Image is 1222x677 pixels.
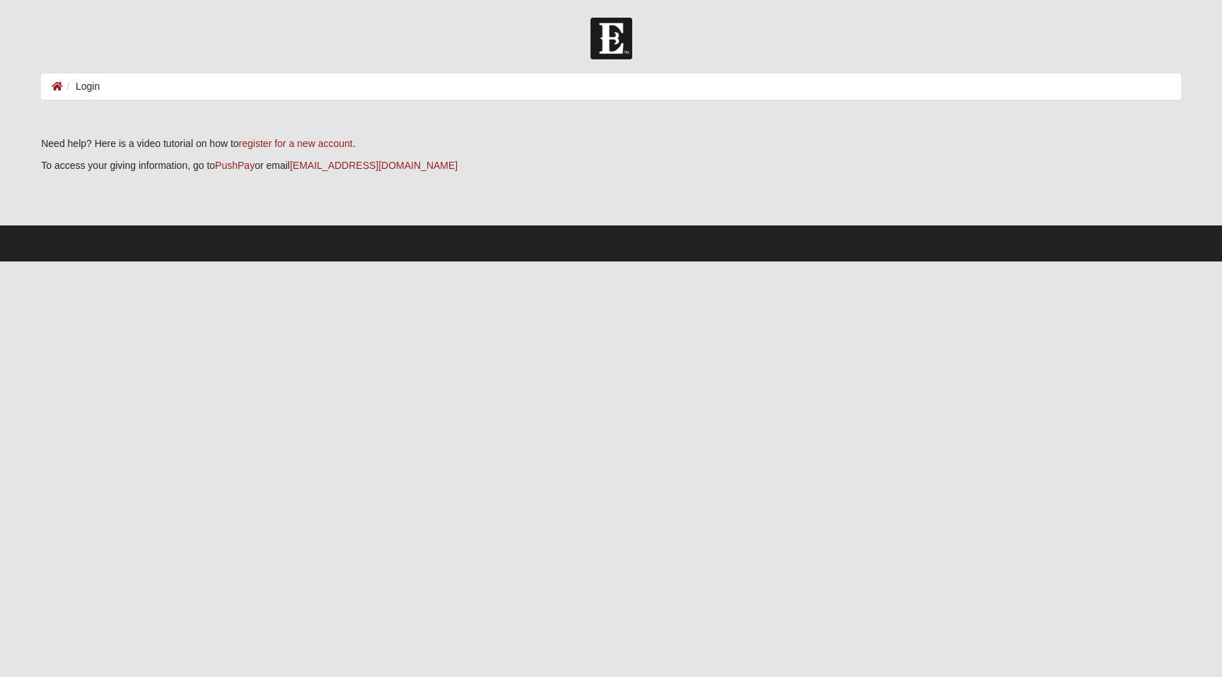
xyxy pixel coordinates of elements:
img: Church of Eleven22 Logo [590,18,632,59]
a: [EMAIL_ADDRESS][DOMAIN_NAME] [290,160,458,171]
p: To access your giving information, go to or email [41,158,1181,173]
a: register for a new account [239,138,353,149]
a: PushPay [215,160,255,171]
li: Login [63,79,100,94]
p: Need help? Here is a video tutorial on how to . [41,136,1181,151]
